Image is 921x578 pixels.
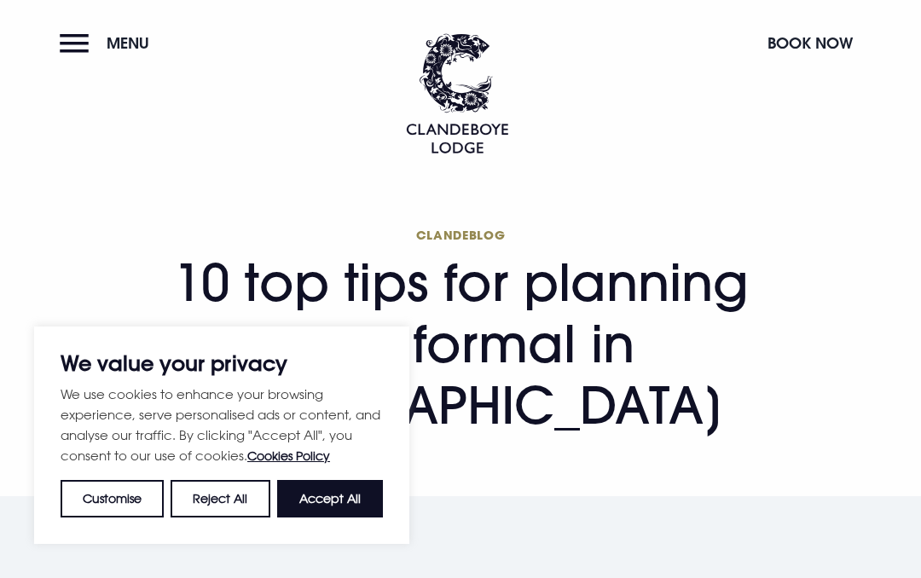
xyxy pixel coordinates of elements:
[61,480,164,517] button: Customise
[60,25,158,61] button: Menu
[171,480,269,517] button: Reject All
[171,227,750,436] h1: 10 top tips for planning your formal in [GEOGRAPHIC_DATA]
[171,227,750,243] span: Clandeblog
[277,480,383,517] button: Accept All
[61,353,383,373] p: We value your privacy
[406,33,508,153] img: Clandeboye Lodge
[247,448,330,463] a: Cookies Policy
[34,327,409,544] div: We value your privacy
[759,25,861,61] button: Book Now
[107,33,149,53] span: Menu
[61,384,383,466] p: We use cookies to enhance your browsing experience, serve personalised ads or content, and analys...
